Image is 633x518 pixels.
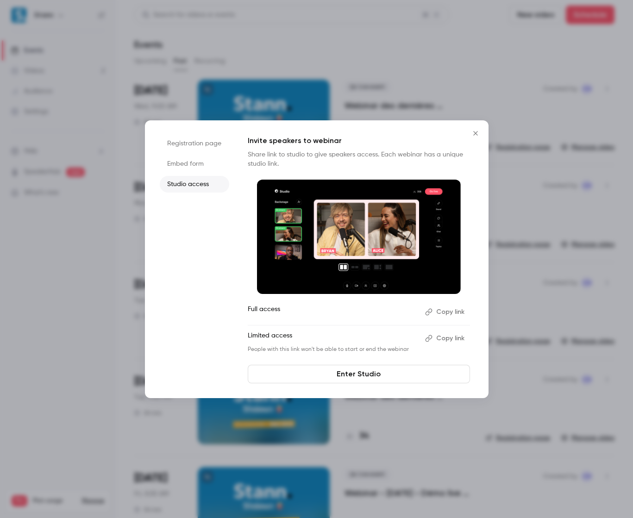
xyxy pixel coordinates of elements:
a: Enter Studio [248,365,470,383]
p: Limited access [248,331,418,346]
p: Share link to studio to give speakers access. Each webinar has a unique studio link. [248,150,470,169]
button: Copy link [421,331,470,346]
li: Studio access [160,176,229,193]
p: Full access [248,305,418,319]
p: People with this link won't be able to start or end the webinar [248,346,418,353]
li: Registration page [160,135,229,152]
button: Close [466,124,485,143]
p: Invite speakers to webinar [248,135,470,146]
img: Invite speakers to webinar [257,180,461,294]
li: Embed form [160,156,229,172]
button: Copy link [421,305,470,319]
